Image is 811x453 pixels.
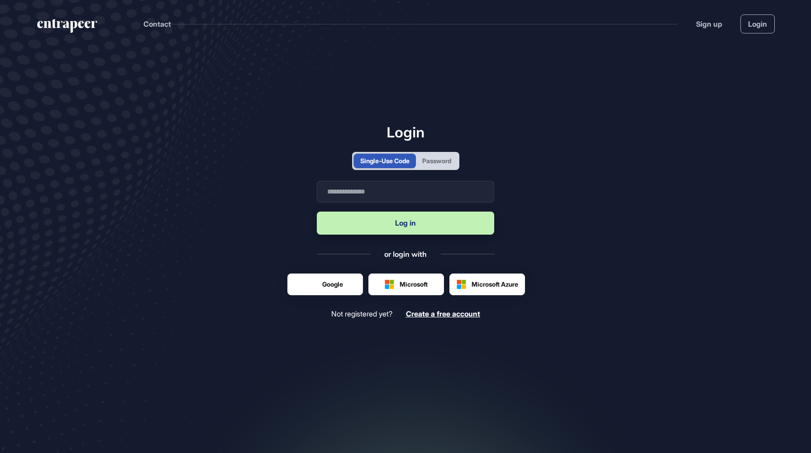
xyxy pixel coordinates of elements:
[740,14,775,33] a: Login
[317,212,494,235] button: Log in
[143,18,171,30] button: Contact
[384,249,427,259] div: or login with
[331,310,392,318] span: Not registered yet?
[36,19,98,36] a: entrapeer-logo
[317,123,494,141] h1: Login
[360,156,410,165] div: Single-Use Code
[696,19,722,29] a: Sign up
[406,309,480,318] span: Create a free account
[406,310,480,318] a: Create a free account
[422,156,451,165] div: Password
